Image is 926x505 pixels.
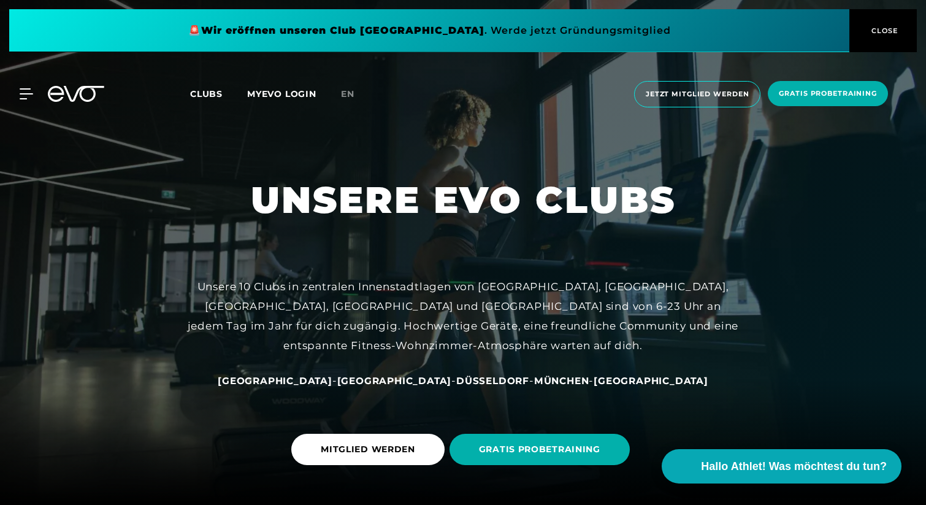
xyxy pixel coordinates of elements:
span: [GEOGRAPHIC_DATA] [594,375,708,387]
span: MITGLIED WERDEN [321,443,415,456]
span: Gratis Probetraining [779,88,877,99]
a: MYEVO LOGIN [247,88,316,99]
a: Clubs [190,88,247,99]
span: Düsseldorf [456,375,529,387]
a: GRATIS PROBETRAINING [450,425,635,474]
div: - - - - [187,371,739,390]
span: Jetzt Mitglied werden [646,89,749,99]
span: Hallo Athlet! Was möchtest du tun? [701,458,887,475]
button: Hallo Athlet! Was möchtest du tun? [662,449,901,484]
span: Clubs [190,88,223,99]
a: [GEOGRAPHIC_DATA] [218,374,332,387]
a: Gratis Probetraining [764,81,892,107]
div: Unsere 10 Clubs in zentralen Innenstadtlagen von [GEOGRAPHIC_DATA], [GEOGRAPHIC_DATA], [GEOGRAPHI... [187,277,739,356]
span: CLOSE [868,25,898,36]
h1: UNSERE EVO CLUBS [251,176,676,224]
button: CLOSE [849,9,917,52]
span: GRATIS PROBETRAINING [479,443,600,456]
span: en [341,88,354,99]
a: en [341,87,369,101]
a: [GEOGRAPHIC_DATA] [337,374,452,387]
a: München [534,374,589,387]
span: [GEOGRAPHIC_DATA] [218,375,332,387]
a: MITGLIED WERDEN [291,425,450,474]
a: [GEOGRAPHIC_DATA] [594,374,708,387]
a: Jetzt Mitglied werden [630,81,764,107]
span: [GEOGRAPHIC_DATA] [337,375,452,387]
span: München [534,375,589,387]
a: Düsseldorf [456,374,529,387]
